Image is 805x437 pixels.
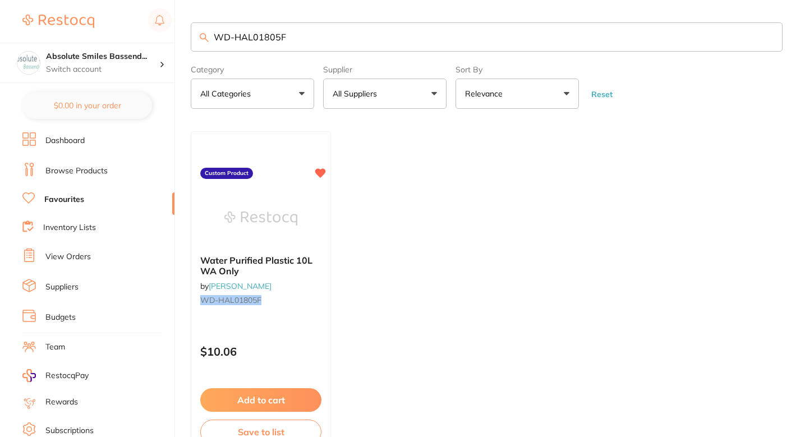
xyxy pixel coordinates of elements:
[224,190,297,246] img: Water Purified Plastic 10L WA Only
[465,88,507,99] p: Relevance
[45,251,91,263] a: View Orders
[46,64,159,75] p: Switch account
[45,165,108,177] a: Browse Products
[209,281,272,291] a: [PERSON_NAME]
[200,388,321,412] button: Add to cart
[333,88,381,99] p: All Suppliers
[22,92,152,119] button: $0.00 in your order
[45,370,89,381] span: RestocqPay
[456,65,579,74] label: Sort By
[323,65,447,74] label: Supplier
[45,312,76,323] a: Budgets
[45,135,85,146] a: Dashboard
[200,295,261,305] em: WD-HAL01805F
[588,89,616,99] button: Reset
[200,281,272,291] span: by
[45,425,94,436] a: Subscriptions
[22,15,94,28] img: Restocq Logo
[46,51,159,62] h4: Absolute Smiles Bassendean
[323,79,447,109] button: All Suppliers
[200,88,255,99] p: All Categories
[456,79,579,109] button: Relevance
[200,168,253,179] label: Custom Product
[44,194,84,205] a: Favourites
[22,369,89,382] a: RestocqPay
[43,222,96,233] a: Inventory Lists
[200,255,321,276] b: Water Purified Plastic 10L WA Only
[17,52,40,74] img: Absolute Smiles Bassendean
[191,65,314,74] label: Category
[191,79,314,109] button: All Categories
[191,22,783,52] input: Search Favourite Products
[22,369,36,382] img: RestocqPay
[45,282,79,293] a: Suppliers
[22,8,94,34] a: Restocq Logo
[45,397,78,408] a: Rewards
[200,345,321,358] p: $10.06
[200,255,312,276] span: Water Purified Plastic 10L WA Only
[45,342,65,353] a: Team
